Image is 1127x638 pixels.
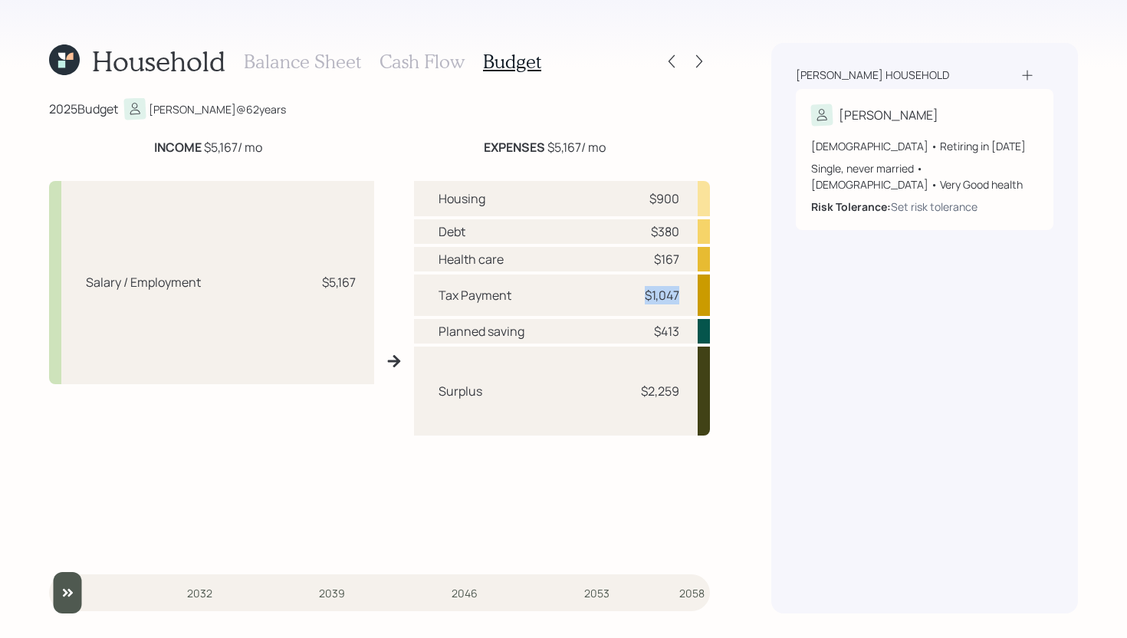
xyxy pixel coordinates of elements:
[649,189,679,208] div: $900
[149,101,286,117] div: [PERSON_NAME] @ 62 years
[322,273,356,291] div: $5,167
[379,51,465,73] h3: Cash Flow
[439,189,485,208] div: Housing
[439,286,511,304] div: Tax Payment
[154,139,202,156] b: INCOME
[654,250,679,268] div: $167
[244,51,361,73] h3: Balance Sheet
[654,322,679,340] div: $413
[484,139,545,156] b: EXPENSES
[641,382,679,400] div: $2,259
[891,199,978,215] div: Set risk tolerance
[49,100,118,118] div: 2025 Budget
[86,273,201,291] div: Salary / Employment
[811,160,1038,192] div: Single, never married • [DEMOGRAPHIC_DATA] • Very Good health
[154,138,262,156] div: $5,167 / mo
[839,106,938,124] div: [PERSON_NAME]
[796,67,949,83] div: [PERSON_NAME] household
[439,382,482,400] div: Surplus
[439,222,465,241] div: Debt
[439,322,524,340] div: Planned saving
[484,138,606,156] div: $5,167 / mo
[645,286,679,304] div: $1,047
[92,44,225,77] h1: Household
[811,199,891,214] b: Risk Tolerance:
[439,250,504,268] div: Health care
[483,51,541,73] h3: Budget
[651,222,679,241] div: $380
[811,138,1038,154] div: [DEMOGRAPHIC_DATA] • Retiring in [DATE]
